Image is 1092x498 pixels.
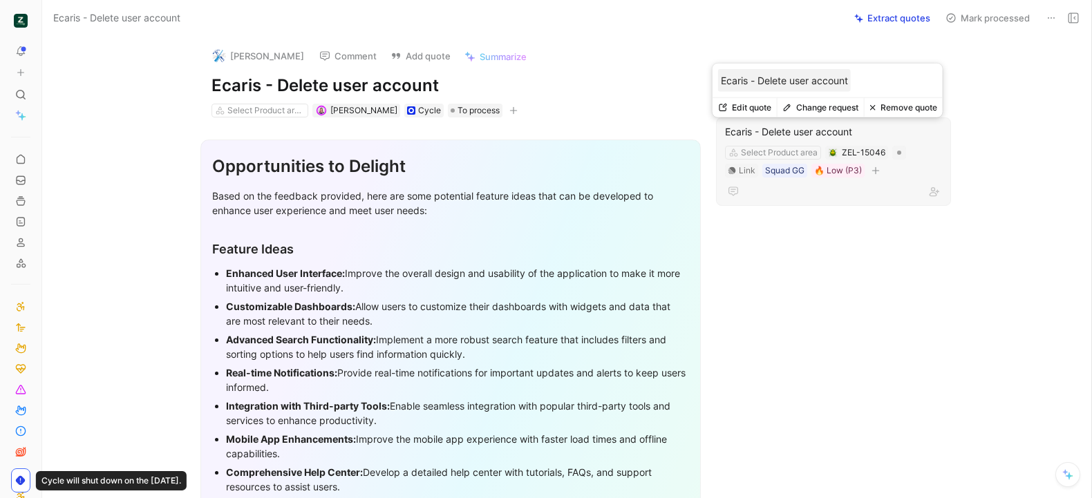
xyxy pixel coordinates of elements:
div: Feature Ideas [212,240,689,258]
button: 🪲 [828,148,838,157]
button: Remove quote [864,98,943,117]
button: Change request [777,98,864,117]
button: Add quote [384,46,457,66]
strong: Real-time Notifications: [226,367,337,379]
div: To process [448,104,502,117]
span: Ecaris - Delete user account [53,10,180,26]
div: ZEL-15046 [842,146,885,160]
img: logo [212,49,226,63]
p: Ecaris - Delete user account [721,73,848,88]
div: Link [739,164,755,178]
span: To process [458,104,500,117]
button: Edit quote [713,98,777,117]
strong: Mobile App Enhancements: [226,433,356,445]
strong: Enhanced User Interface: [226,267,345,279]
div: Select Product areas [227,104,305,117]
div: Based on the feedback provided, here are some potential feature ideas that can be developed to en... [212,189,689,218]
button: logo[PERSON_NAME] [206,46,310,66]
span: [PERSON_NAME] [330,105,397,115]
img: avatar [317,106,325,114]
button: ZELIQ [11,11,30,30]
button: Comment [313,46,383,66]
strong: Integration with Third-party Tools: [226,400,390,412]
div: Allow users to customize their dashboards with widgets and data that are most relevant to their n... [226,299,689,328]
div: Implement a more robust search feature that includes filters and sorting options to help users fi... [226,332,689,361]
div: Develop a detailed help center with tutorials, FAQs, and support resources to assist users. [226,465,689,494]
div: Opportunities to Delight [212,154,689,179]
div: Enable seamless integration with popular third-party tools and services to enhance productivity. [226,399,689,428]
img: 🪲 [829,149,837,157]
h1: Ecaris - Delete user account [211,75,690,97]
div: Select Product area [741,146,818,160]
div: Improve the mobile app experience with faster load times and offline capabilities. [226,432,689,461]
div: Cycle will shut down on the [DATE]. [36,471,187,490]
button: Summarize [458,47,533,66]
div: Cycle [418,104,441,117]
strong: Advanced Search Functionality: [226,334,376,345]
strong: Customizable Dashboards: [226,300,355,312]
span: Summarize [480,50,527,63]
div: 🔥 Low (P3) [814,164,862,178]
button: Mark processed [939,8,1036,28]
div: Ecaris - Delete user account [725,124,942,140]
div: Improve the overall design and usability of the application to make it more intuitive and user-fr... [226,266,689,295]
strong: Comprehensive Help Center: [226,466,363,478]
img: ZELIQ [14,14,28,28]
button: Extract quotes [848,8,936,28]
div: Provide real-time notifications for important updates and alerts to keep users informed. [226,365,689,394]
div: Squad GG [765,164,804,178]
